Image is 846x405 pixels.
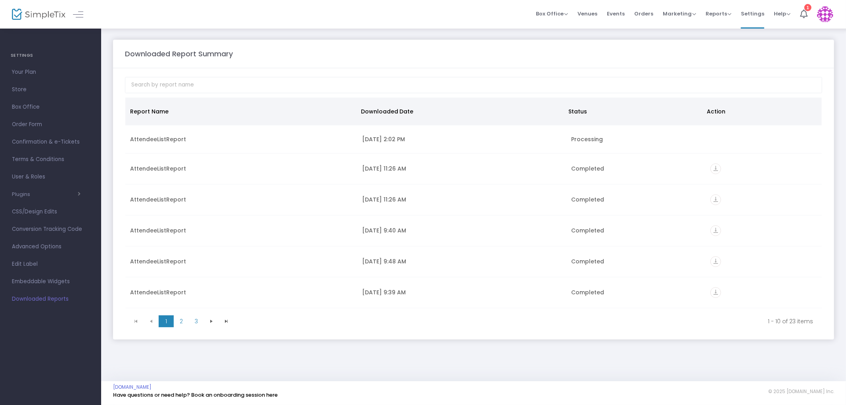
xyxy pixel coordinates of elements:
div: AttendeeListReport [130,135,353,143]
i: vertical_align_bottom [710,163,721,174]
span: Box Office [12,102,89,112]
div: Completed [571,226,701,234]
span: Edit Label [12,259,89,269]
div: https://go.SimpleTix.com/g5gum [710,225,817,236]
div: https://go.SimpleTix.com/sjvat [710,287,817,298]
i: vertical_align_bottom [710,256,721,267]
span: Store [12,84,89,95]
a: vertical_align_bottom [710,166,721,174]
span: Confirmation & e-Tickets [12,137,89,147]
div: 9/22/2025 9:40 AM [362,226,562,234]
span: Box Office [536,10,568,17]
div: https://go.SimpleTix.com/8knrh [710,163,817,174]
div: AttendeeListReport [130,288,353,296]
span: Go to the last page [223,318,230,324]
span: Reports [706,10,731,17]
div: AttendeeListReport [130,257,353,265]
h4: SETTINGS [11,48,90,63]
th: Status [564,98,702,125]
span: Your Plan [12,67,89,77]
span: © 2025 [DOMAIN_NAME] Inc. [768,388,834,395]
span: Advanced Options [12,242,89,252]
div: 9/19/2025 9:48 AM [362,257,562,265]
th: Report Name [125,98,356,125]
a: vertical_align_bottom [710,228,721,236]
div: Completed [571,196,701,203]
span: Embeddable Widgets [12,276,89,287]
a: vertical_align_bottom [710,197,721,205]
span: Marketing [663,10,696,17]
span: Conversion Tracking Code [12,224,89,234]
th: Downloaded Date [356,98,564,125]
input: Search by report name [125,77,822,93]
div: https://go.SimpleTix.com/mpqx7 [710,194,817,205]
div: Completed [571,165,701,173]
span: Settings [741,4,764,24]
a: [DOMAIN_NAME] [113,384,152,390]
kendo-pager-info: 1 - 10 of 23 items [240,317,813,325]
span: Orders [634,4,653,24]
div: 9/22/2025 11:26 AM [362,196,562,203]
div: Completed [571,257,701,265]
div: 1 [804,4,811,11]
i: vertical_align_bottom [710,194,721,205]
span: Page 3 [189,315,204,327]
span: Go to the next page [204,315,219,327]
button: Plugins [12,191,81,198]
div: 9/24/2025 2:02 PM [362,135,562,143]
span: Go to the next page [208,318,215,324]
i: vertical_align_bottom [710,287,721,298]
span: Page 1 [159,315,174,327]
span: Order Form [12,119,89,130]
div: Processing [571,135,701,143]
div: AttendeeListReport [130,226,353,234]
span: Venues [577,4,597,24]
a: vertical_align_bottom [710,290,721,298]
div: Completed [571,288,701,296]
span: Downloaded Reports [12,294,89,304]
div: 9/19/2025 9:39 AM [362,288,562,296]
div: AttendeeListReport [130,165,353,173]
span: User & Roles [12,172,89,182]
span: Go to the last page [219,315,234,327]
div: 9/22/2025 11:26 AM [362,165,562,173]
m-panel-title: Downloaded Report Summary [125,48,233,59]
span: Page 2 [174,315,189,327]
span: Help [774,10,790,17]
div: https://go.SimpleTix.com/8b0sp [710,256,817,267]
th: Action [702,98,817,125]
span: Events [607,4,625,24]
a: Have questions or need help? Book an onboarding session here [113,391,278,399]
span: CSS/Design Edits [12,207,89,217]
span: Terms & Conditions [12,154,89,165]
i: vertical_align_bottom [710,225,721,236]
a: vertical_align_bottom [710,259,721,267]
div: AttendeeListReport [130,196,353,203]
div: Data table [125,98,822,312]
